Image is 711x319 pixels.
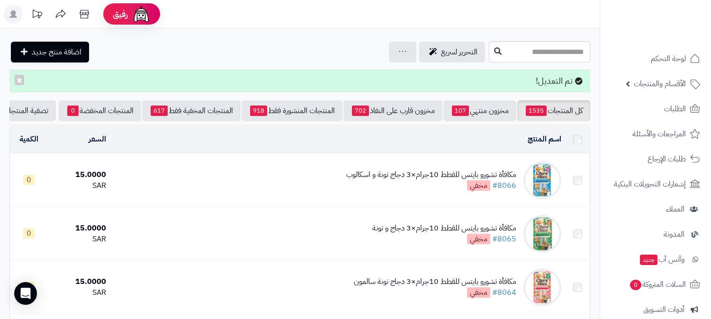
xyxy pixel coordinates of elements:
div: SAR [52,180,106,191]
div: 15.0000 [52,276,106,287]
a: لوحة التحكم [606,47,705,70]
div: Open Intercom Messenger [14,282,37,305]
div: 15.0000 [52,223,106,234]
a: مخزون منتهي107 [443,100,516,121]
div: SAR [52,287,106,298]
span: جديد [640,255,657,265]
a: السلات المتروكة0 [606,273,705,296]
a: المنتجات المخفضة0 [59,100,141,121]
span: أدوات التسويق [643,303,684,316]
a: إشعارات التحويلات البنكية [606,173,705,195]
span: طلبات الإرجاع [648,152,686,166]
span: مخفي [467,287,490,298]
a: التحرير لسريع [419,42,485,62]
a: #8065 [492,233,516,245]
a: تحديثات المنصة [25,5,49,26]
a: مخزون قارب على النفاذ702 [343,100,442,121]
a: المنتجات المنشورة فقط918 [242,100,342,121]
span: التحرير لسريع [441,46,477,58]
span: وآتس آب [639,253,684,266]
span: الطلبات [664,102,686,115]
a: طلبات الإرجاع [606,148,705,170]
img: مكافأة تشورو بايتس للقطط 10جرام×3 دجاج تونة و اسكالوب [523,161,561,199]
a: وآتس آبجديد [606,248,705,271]
img: logo-2.png [647,23,702,43]
span: العملاء [666,203,684,216]
span: 0 [67,106,79,116]
span: مخفي [467,180,490,191]
a: المدونة [606,223,705,246]
span: 0 [630,280,641,290]
a: كل المنتجات1535 [517,100,590,121]
div: SAR [52,234,106,245]
a: المنتجات المخفية فقط617 [142,100,241,121]
div: مكافأة تشورو بايتس للقطط 10جرام×3 دجاج و تونة [372,223,516,234]
a: المراجعات والأسئلة [606,123,705,145]
span: الأقسام والمنتجات [634,77,686,90]
a: #8064 [492,287,516,298]
span: السلات المتروكة [629,278,686,291]
span: مخفي [467,234,490,244]
span: 0 [23,175,35,185]
a: الطلبات [606,97,705,120]
span: المراجعات والأسئلة [632,127,686,141]
img: مكافأة تشورو بايتس للقطط 10جرام×3 دجاج تونة سالمون [523,268,561,306]
a: #8066 [492,180,516,191]
div: مكافأة تشورو بايتس للقطط 10جرام×3 دجاج تونة و اسكالوب [346,169,516,180]
span: 1535 [526,106,547,116]
span: 918 [250,106,267,116]
a: العملاء [606,198,705,221]
div: مكافأة تشورو بايتس للقطط 10جرام×3 دجاج تونة سالمون [354,276,516,287]
button: × [15,75,24,85]
span: تصفية المنتجات [3,105,48,116]
span: 107 [452,106,469,116]
span: المدونة [664,228,684,241]
span: لوحة التحكم [651,52,686,65]
img: مكافأة تشورو بايتس للقطط 10جرام×3 دجاج و تونة [523,215,561,253]
span: رفيق [113,9,128,20]
span: 0 [23,228,35,239]
div: تم التعديل! [9,70,590,92]
img: ai-face.png [132,5,151,24]
span: إشعارات التحويلات البنكية [614,177,686,191]
span: 617 [151,106,168,116]
div: 15.0000 [52,169,106,180]
a: الكمية [19,133,38,145]
a: اضافة منتج جديد [11,42,89,62]
span: 702 [352,106,369,116]
span: اضافة منتج جديد [32,46,81,58]
a: اسم المنتج [528,133,561,145]
a: السعر [89,133,106,145]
